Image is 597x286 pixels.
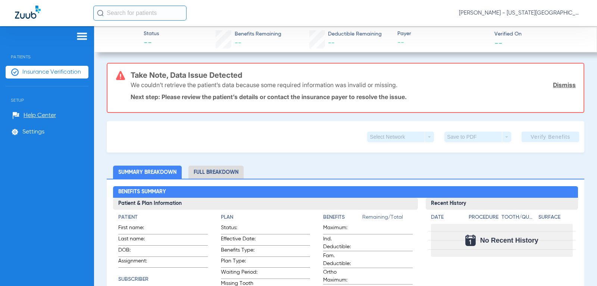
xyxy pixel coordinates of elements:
[12,112,56,119] a: Help Center
[221,268,257,279] span: Waiting Period:
[323,252,360,268] span: Fam. Deductible:
[144,30,159,38] span: Status
[97,10,104,16] img: Search Icon
[221,224,257,234] span: Status:
[118,257,155,267] span: Assignment:
[221,213,310,221] h4: Plan
[221,246,257,256] span: Benefits Type:
[538,213,573,224] app-breakdown-title: Surface
[113,198,418,210] h3: Patient & Plan Information
[221,235,257,245] span: Effective Date:
[459,9,582,17] span: [PERSON_NAME] - [US_STATE][GEOGRAPHIC_DATA] Dental - [GEOGRAPHIC_DATA]
[431,213,462,221] h4: Date
[323,213,362,221] h4: Benefits
[24,112,56,119] span: Help Center
[113,166,182,179] li: Summary Breakdown
[560,250,597,286] iframe: Chat Widget
[6,43,88,59] span: Patients
[494,39,503,47] span: --
[116,71,125,80] img: error-icon
[323,235,360,251] span: Ind. Deductible:
[221,257,257,267] span: Plan Type:
[397,30,488,38] span: Payer
[6,86,88,103] span: Setup
[426,198,578,210] h3: Recent History
[93,6,187,21] input: Search for patients
[118,224,155,234] span: First name:
[22,128,44,136] span: Settings
[323,224,360,234] span: Maximum:
[480,237,538,244] span: No Recent History
[118,276,207,283] h4: Subscriber
[131,93,576,101] p: Next step: Please review the patient’s details or contact the insurance payer to resolve the issue.
[465,235,476,246] img: Calendar
[469,213,499,224] app-breakdown-title: Procedure
[76,32,88,41] img: hamburger-icon
[118,213,207,221] h4: Patient
[113,186,578,198] h2: Benefits Summary
[144,38,159,49] span: --
[118,246,155,256] span: DOB:
[118,235,155,245] span: Last name:
[431,213,462,224] app-breakdown-title: Date
[494,30,585,38] span: Verified On
[501,213,536,224] app-breakdown-title: Tooth/Quad
[397,38,488,47] span: --
[328,30,382,38] span: Deductible Remaining
[553,81,576,89] a: Dismiss
[188,166,244,179] li: Full Breakdown
[323,213,362,224] app-breakdown-title: Benefits
[501,213,536,221] h4: Tooth/Quad
[323,268,360,284] span: Ortho Maximum:
[131,81,397,89] p: We couldn’t retrieve the patient’s data because some required information was invalid or missing.
[235,40,241,46] span: --
[22,68,81,76] span: Insurance Verification
[15,6,41,19] img: Zuub Logo
[131,71,576,79] h3: Take Note, Data Issue Detected
[538,213,573,221] h4: Surface
[235,30,281,38] span: Benefits Remaining
[328,40,335,46] span: --
[469,213,499,221] h4: Procedure
[362,213,412,224] span: Remaining/Total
